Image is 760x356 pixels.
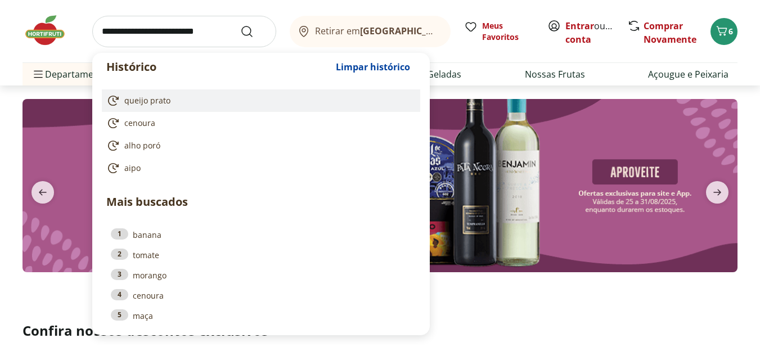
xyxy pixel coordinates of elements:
[565,20,627,46] a: Criar conta
[111,269,411,281] a: 3morango
[106,116,411,130] a: cenoura
[106,161,411,175] a: aipo
[240,25,267,38] button: Submit Search
[111,309,411,322] a: 5maça
[23,13,79,47] img: Hortifruti
[710,18,737,45] button: Carrinho
[124,140,160,151] span: alho poró
[106,139,411,152] a: alho poró
[111,289,411,301] a: 4cenoura
[23,181,63,204] button: previous
[124,118,155,129] span: cenoura
[106,94,411,107] a: queijo prato
[111,249,411,261] a: 2tomate
[124,95,170,106] span: queijo prato
[111,228,128,240] div: 1
[32,61,113,88] span: Departamentos
[360,25,550,37] b: [GEOGRAPHIC_DATA]/[GEOGRAPHIC_DATA]
[111,228,411,241] a: 1banana
[124,163,141,174] span: aipo
[336,62,410,71] span: Limpar histórico
[330,53,416,80] button: Limpar histórico
[525,67,585,81] a: Nossas Frutas
[106,193,416,210] p: Mais buscados
[565,20,594,32] a: Entrar
[111,249,128,260] div: 2
[290,16,451,47] button: Retirar em[GEOGRAPHIC_DATA]/[GEOGRAPHIC_DATA]
[648,67,728,81] a: Açougue e Peixaria
[111,289,128,300] div: 4
[482,20,534,43] span: Meus Favoritos
[32,61,45,88] button: Menu
[697,181,737,204] button: next
[111,269,128,280] div: 3
[644,20,696,46] a: Comprar Novamente
[92,16,276,47] input: search
[315,26,439,36] span: Retirar em
[728,26,733,37] span: 6
[106,59,330,75] p: Histórico
[565,19,615,46] span: ou
[23,322,737,340] h2: Confira nossos descontos exclusivos
[111,309,128,321] div: 5
[464,20,534,43] a: Meus Favoritos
